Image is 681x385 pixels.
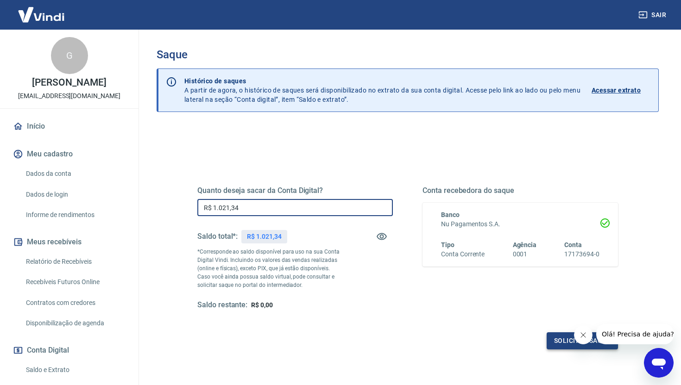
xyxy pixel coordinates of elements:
[564,249,599,259] h6: 17173694-0
[197,186,393,195] h5: Quanto deseja sacar da Conta Digital?
[11,144,127,164] button: Meu cadastro
[564,241,582,248] span: Conta
[547,332,618,349] button: Solicitar saque
[197,232,238,241] h5: Saldo total*:
[22,314,127,333] a: Disponibilização de agenda
[11,116,127,137] a: Início
[637,6,670,24] button: Sair
[11,340,127,360] button: Conta Digital
[22,293,127,312] a: Contratos com credores
[441,211,460,218] span: Banco
[251,301,273,309] span: R$ 0,00
[247,232,281,242] p: R$ 1.021,34
[157,48,659,61] h3: Saque
[11,232,127,252] button: Meus recebíveis
[22,205,127,224] a: Informe de rendimentos
[22,164,127,183] a: Dados da conta
[22,360,127,379] a: Saldo e Extrato
[422,186,618,195] h5: Conta recebedora do saque
[592,86,641,95] p: Acessar extrato
[197,300,247,310] h5: Saldo restante:
[184,76,580,104] p: A partir de agora, o histórico de saques será disponibilizado no extrato da sua conta digital. Ac...
[513,249,537,259] h6: 0001
[11,0,71,29] img: Vindi
[22,185,127,204] a: Dados de login
[513,241,537,248] span: Agência
[596,324,674,344] iframe: Mensagem da empresa
[184,76,580,86] p: Histórico de saques
[441,249,485,259] h6: Conta Corrente
[51,37,88,74] div: G
[32,78,106,87] p: [PERSON_NAME]
[441,219,599,229] h6: Nu Pagamentos S.A.
[441,241,454,248] span: Tipo
[22,273,127,292] a: Recebíveis Futuros Online
[18,91,120,101] p: [EMAIL_ADDRESS][DOMAIN_NAME]
[6,6,78,14] span: Olá! Precisa de ajuda?
[22,252,127,271] a: Relatório de Recebíveis
[574,326,593,344] iframe: Fechar mensagem
[644,348,674,378] iframe: Botão para abrir a janela de mensagens
[197,248,344,289] p: *Corresponde ao saldo disponível para uso na sua Conta Digital Vindi. Incluindo os valores das ve...
[592,76,651,104] a: Acessar extrato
